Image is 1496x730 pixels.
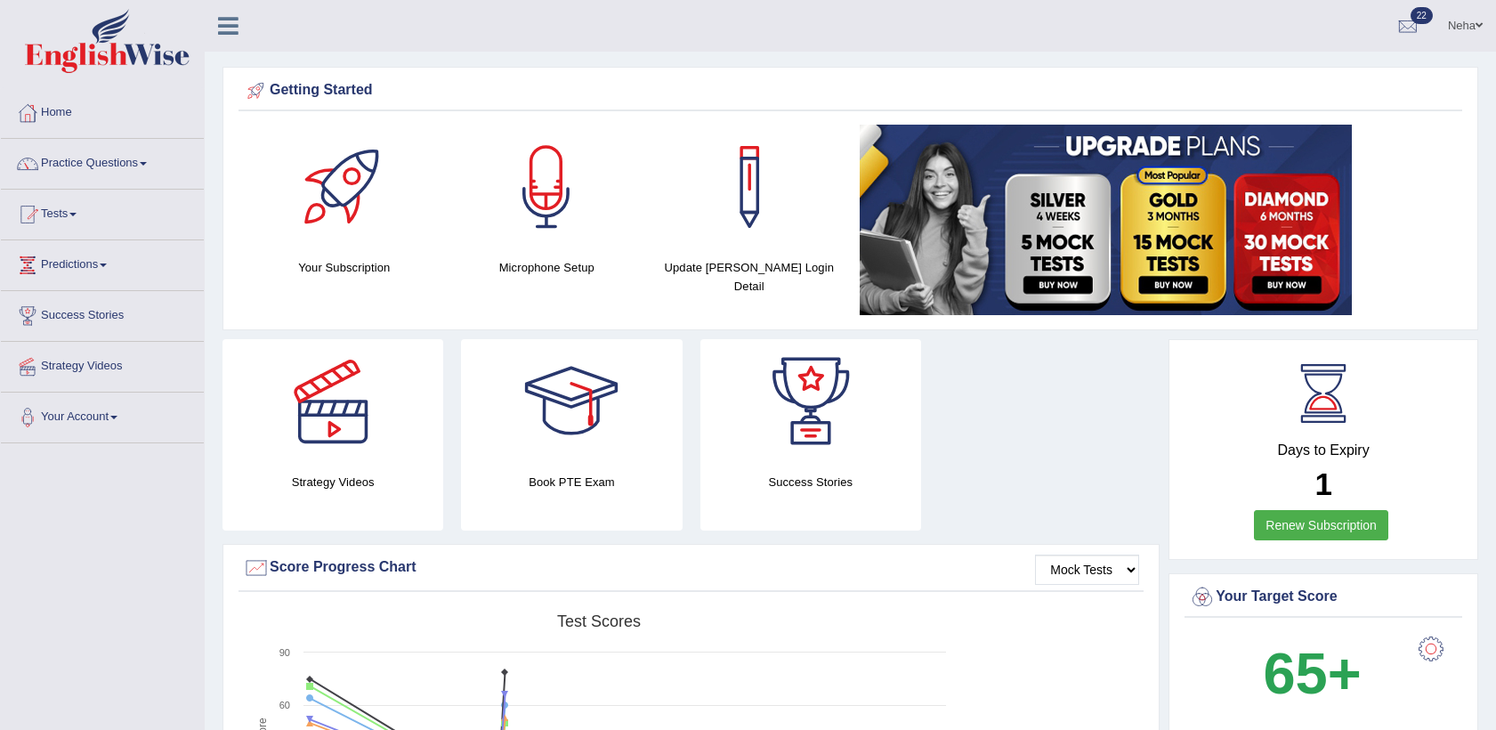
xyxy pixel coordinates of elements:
a: Tests [1,190,204,234]
a: Home [1,88,204,133]
h4: Your Subscription [252,258,437,277]
h4: Success Stories [700,473,921,491]
span: 22 [1411,7,1433,24]
div: Your Target Score [1189,584,1458,611]
text: 90 [279,647,290,658]
tspan: Test scores [557,612,641,630]
div: Getting Started [243,77,1458,104]
a: Practice Questions [1,139,204,183]
a: Strategy Videos [1,342,204,386]
b: 1 [1314,466,1331,501]
h4: Book PTE Exam [461,473,682,491]
h4: Strategy Videos [222,473,443,491]
b: 65+ [1263,641,1361,706]
h4: Update [PERSON_NAME] Login Detail [657,258,842,296]
a: Predictions [1,240,204,285]
a: Success Stories [1,291,204,336]
text: 60 [279,700,290,710]
a: Renew Subscription [1254,510,1388,540]
h4: Microphone Setup [455,258,640,277]
h4: Days to Expiry [1189,442,1458,458]
a: Your Account [1,393,204,437]
img: small5.jpg [860,125,1352,315]
div: Score Progress Chart [243,555,1139,581]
